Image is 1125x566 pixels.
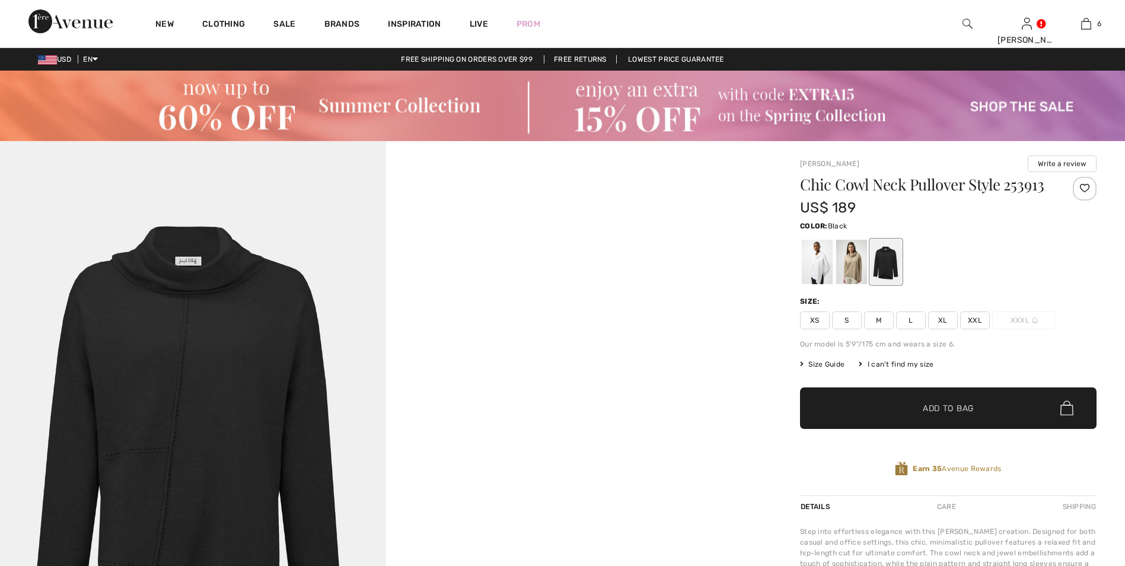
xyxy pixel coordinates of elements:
[1081,17,1091,31] img: My Bag
[913,465,942,473] strong: Earn 35
[800,311,830,329] span: XS
[832,311,862,329] span: S
[38,55,57,65] img: US Dollar
[871,240,901,284] div: Black
[927,496,966,517] div: Care
[800,339,1097,349] div: Our model is 5'9"/175 cm and wears a size 6.
[800,387,1097,429] button: Add to Bag
[388,19,441,31] span: Inspiration
[963,17,973,31] img: search the website
[1060,496,1097,517] div: Shipping
[800,359,844,370] span: Size Guide
[960,311,990,329] span: XXL
[836,240,867,284] div: Oatmeal Melange
[38,55,76,63] span: USD
[800,296,823,307] div: Size:
[896,311,926,329] span: L
[992,311,1056,329] span: XXXL
[802,240,833,284] div: Vanilla 30
[997,34,1056,46] div: [PERSON_NAME]
[928,311,958,329] span: XL
[923,402,974,414] span: Add to Bag
[800,160,859,168] a: [PERSON_NAME]
[1057,17,1115,31] a: 6
[859,359,933,370] div: I can't find my size
[800,199,856,216] span: US$ 189
[619,55,734,63] a: Lowest Price Guarantee
[895,461,908,477] img: Avenue Rewards
[517,18,540,30] a: Prom
[1060,400,1073,416] img: Bag.svg
[470,18,488,30] a: Live
[800,496,833,517] div: Details
[800,177,1047,192] h1: Chic Cowl Neck Pullover Style 253913
[1097,18,1101,29] span: 6
[1032,317,1038,323] img: ring-m.svg
[273,19,295,31] a: Sale
[155,19,174,31] a: New
[391,55,542,63] a: Free shipping on orders over $99
[386,141,772,334] video: Your browser does not support the video tag.
[28,9,113,33] img: 1ère Avenue
[864,311,894,329] span: M
[1022,17,1032,31] img: My Info
[83,55,98,63] span: EN
[913,463,1001,474] span: Avenue Rewards
[324,19,360,31] a: Brands
[800,222,828,230] span: Color:
[202,19,245,31] a: Clothing
[1028,155,1097,172] button: Write a review
[1022,18,1032,29] a: Sign In
[544,55,617,63] a: Free Returns
[828,222,847,230] span: Black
